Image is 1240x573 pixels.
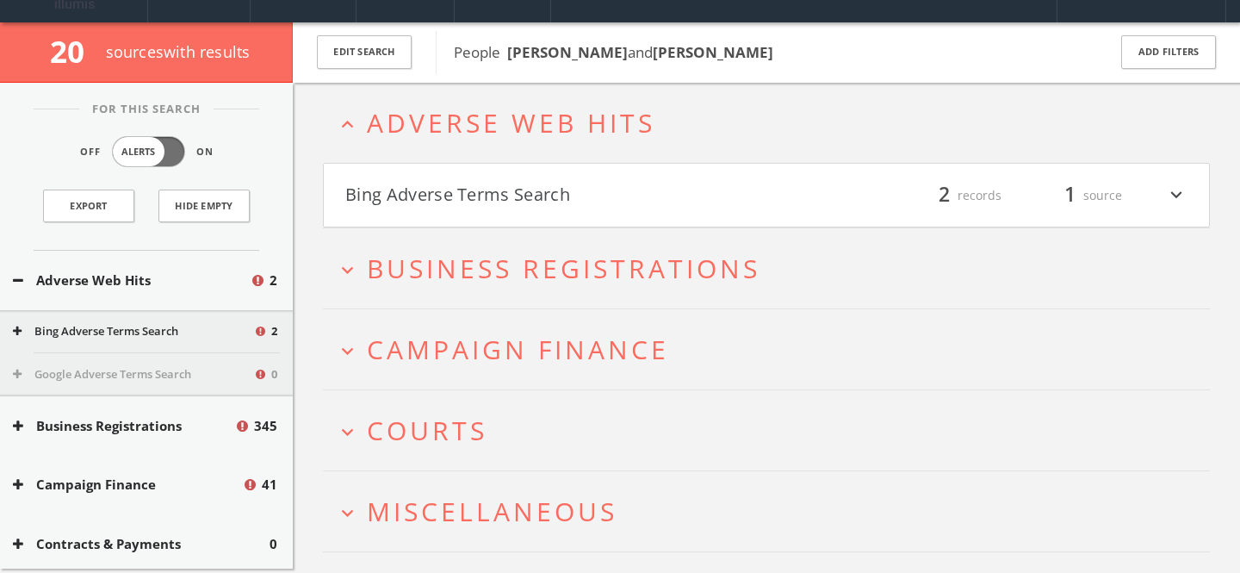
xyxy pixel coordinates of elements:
span: On [196,145,214,159]
div: source [1019,181,1122,210]
span: 0 [270,534,277,554]
button: Adverse Web Hits [13,271,250,290]
button: Hide Empty [158,190,250,222]
button: Add Filters [1121,35,1216,69]
b: [PERSON_NAME] [507,42,628,62]
button: Edit Search [317,35,412,69]
button: Bing Adverse Terms Search [345,181,766,210]
span: Courts [367,413,487,448]
span: Business Registrations [367,251,760,286]
span: 2 [271,323,277,340]
i: expand_more [336,258,359,282]
i: expand_more [336,501,359,525]
b: [PERSON_NAME] [653,42,773,62]
span: 0 [271,366,277,383]
span: 2 [270,271,277,290]
span: 345 [254,416,277,436]
span: People [454,42,773,62]
i: expand_more [1165,181,1187,210]
button: Campaign Finance [13,475,242,495]
button: Google Adverse Terms Search [13,366,253,383]
i: expand_more [336,339,359,363]
span: Miscellaneous [367,494,617,529]
i: expand_more [336,420,359,444]
span: 2 [931,180,958,210]
button: expand_moreCourts [336,416,1210,445]
button: expand_moreBusiness Registrations [336,254,1210,283]
div: records [898,181,1001,210]
span: Campaign Finance [367,332,669,367]
button: Business Registrations [13,416,234,436]
button: Contracts & Payments [13,534,270,554]
button: expand_moreMiscellaneous [336,497,1210,526]
a: Export [43,190,134,222]
span: 1 [1057,180,1083,210]
i: expand_less [336,113,359,136]
span: source s with results [106,41,251,62]
span: 20 [50,31,99,72]
span: Adverse Web Hits [367,105,655,140]
span: For This Search [79,101,214,118]
button: expand_moreCampaign Finance [336,335,1210,364]
span: and [507,42,653,62]
button: expand_lessAdverse Web Hits [336,109,1210,137]
span: Off [80,145,101,159]
span: 41 [262,475,277,495]
button: Bing Adverse Terms Search [13,323,253,340]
